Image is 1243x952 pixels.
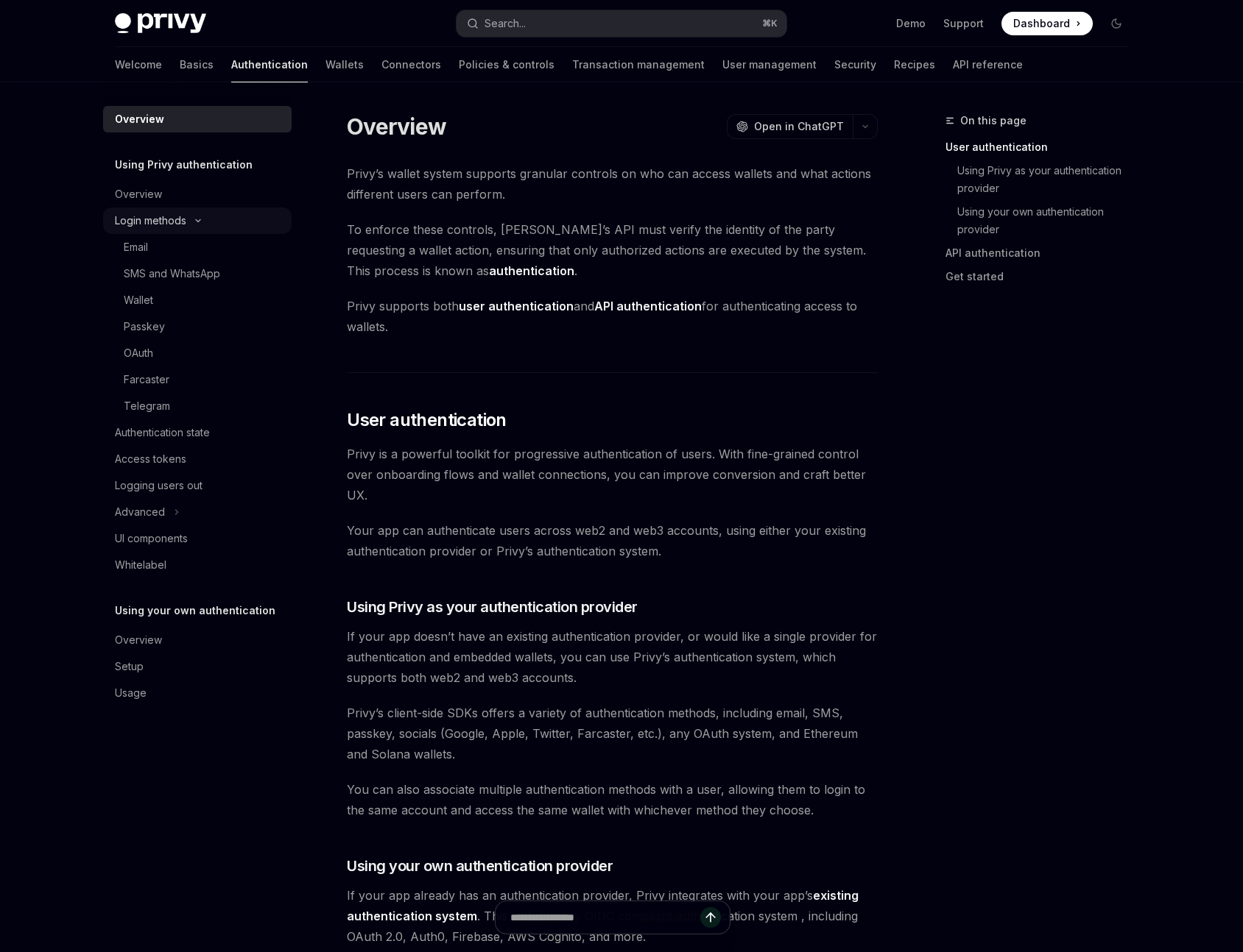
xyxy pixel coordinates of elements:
a: Using your own authentication provider [946,200,1140,241]
button: Toggle Advanced section [103,499,292,525]
a: Using Privy as your authentication provider [946,159,1140,200]
h5: Using Privy authentication [115,156,253,174]
a: Demo [896,16,926,31]
span: You can also associate multiple authentication methods with a user, allowing them to login to the... [347,779,878,820]
div: Telegram [124,397,170,415]
span: Privy is a powerful toolkit for progressive authentication of users. With fine-grained control ov... [347,444,878,505]
span: If your app doesn’t have an existing authentication provider, or would like a single provider for... [347,626,878,688]
a: Usage [103,680,292,706]
div: Overview [115,110,164,128]
button: Toggle Login methods section [103,207,292,234]
a: Support [943,16,984,31]
span: Privy supports both and for authenticating access to wallets. [347,296,878,337]
span: Your app can authenticate users across web2 and web3 accounts, using either your existing authent... [347,520,878,561]
div: Access tokens [115,450,186,468]
a: Passkey [103,313,292,340]
span: To enforce these controls, [PERSON_NAME]’s API must verify the identity of the party requesting a... [347,219,878,281]
div: Farcaster [124,371,169,388]
div: Authentication state [115,424,210,441]
span: Using your own authentication provider [347,856,613,876]
button: Toggle dark mode [1105,12,1128,35]
a: Overview [103,106,292,132]
a: Farcaster [103,366,292,393]
div: SMS and WhatsApp [124,265,220,283]
a: Wallet [103,287,292,313]
a: Dashboard [1001,12,1093,35]
div: Overview [115,631,162,649]
a: Wallets [325,47,364,82]
div: UI components [115,530,188,547]
h5: Using your own authentication [115,602,275,619]
a: Basics [180,47,214,82]
span: User authentication [347,408,507,432]
strong: API authentication [594,299,702,313]
a: Connectors [381,47,441,82]
a: UI components [103,525,292,552]
a: Transaction management [572,47,705,82]
div: Login methods [115,212,186,230]
a: OAuth [103,340,292,366]
div: Email [124,238,148,256]
a: Authentication state [103,419,292,446]
span: On this page [960,112,1027,129]
span: Using Privy as your authentication provider [347,597,638,617]
div: Passkey [124,318,165,335]
a: Security [834,47,876,82]
a: Whitelabel [103,552,292,578]
button: Open search [457,10,786,37]
strong: user authentication [459,299,574,313]
a: Access tokens [103,446,292,472]
button: Send message [700,907,721,928]
div: Logging users out [115,477,203,494]
input: Ask a question... [510,901,700,934]
a: SMS and WhatsApp [103,260,292,287]
a: User authentication [946,135,1140,159]
span: Open in ChatGPT [754,119,844,134]
a: Email [103,234,292,260]
span: Dashboard [1013,16,1070,31]
div: Wallet [124,291,153,309]
div: Usage [115,684,147,702]
div: Whitelabel [115,556,166,574]
div: Advanced [115,503,165,521]
a: Setup [103,653,292,680]
a: API authentication [946,241,1140,265]
a: Recipes [894,47,935,82]
a: User management [722,47,817,82]
a: Overview [103,627,292,653]
img: dark logo [115,13,206,34]
a: Get started [946,265,1140,288]
div: Overview [115,185,162,203]
span: ⌘ K [762,18,778,29]
a: Logging users out [103,472,292,499]
div: Setup [115,658,144,675]
a: API reference [953,47,1023,82]
span: If your app already has an authentication provider, Privy integrates with your app’s . This inclu... [347,885,878,947]
button: Open in ChatGPT [727,114,853,139]
span: Privy’s client-side SDKs offers a variety of authentication methods, including email, SMS, passke... [347,703,878,764]
div: Search... [485,15,526,32]
h1: Overview [347,113,446,140]
a: Welcome [115,47,162,82]
div: OAuth [124,344,153,362]
strong: authentication [489,263,574,278]
a: Policies & controls [459,47,554,82]
a: Overview [103,181,292,207]
a: Telegram [103,393,292,419]
span: Privy’s wallet system supports granular controls on who can access wallets and what actions diffe... [347,163,878,205]
a: Authentication [231,47,308,82]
